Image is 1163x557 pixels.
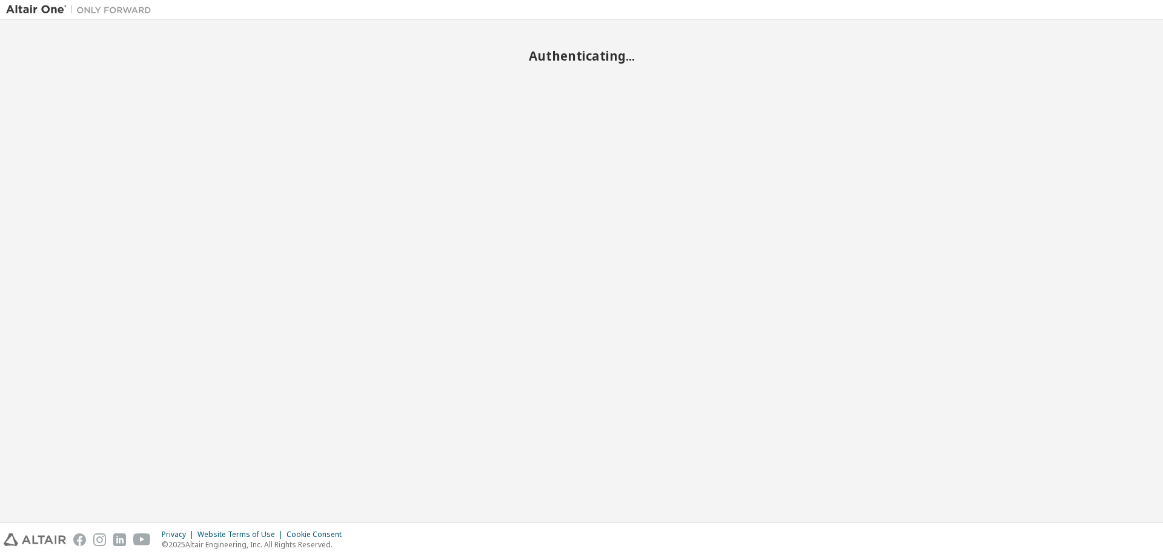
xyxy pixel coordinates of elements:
img: altair_logo.svg [4,533,66,546]
h2: Authenticating... [6,48,1157,64]
img: linkedin.svg [113,533,126,546]
p: © 2025 Altair Engineering, Inc. All Rights Reserved. [162,539,349,550]
div: Privacy [162,530,197,539]
img: Altair One [6,4,157,16]
img: instagram.svg [93,533,106,546]
img: facebook.svg [73,533,86,546]
div: Cookie Consent [287,530,349,539]
div: Website Terms of Use [197,530,287,539]
img: youtube.svg [133,533,151,546]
